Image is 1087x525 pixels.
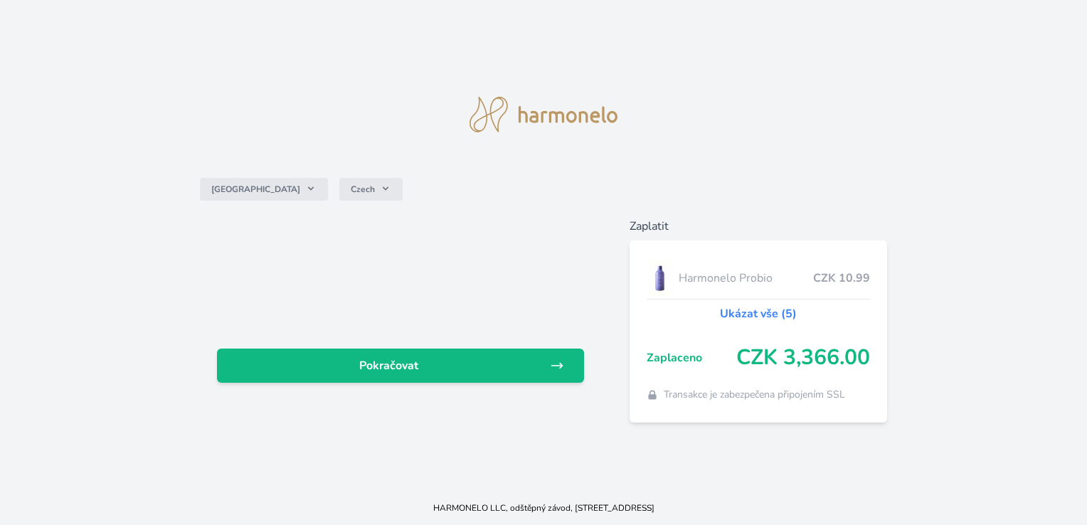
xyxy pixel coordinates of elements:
[211,184,300,195] span: [GEOGRAPHIC_DATA]
[339,178,403,201] button: Czech
[470,97,617,132] img: logo.svg
[736,345,870,371] span: CZK 3,366.00
[679,270,812,287] span: Harmonelo Probio
[351,184,375,195] span: Czech
[200,178,328,201] button: [GEOGRAPHIC_DATA]
[720,305,797,322] a: Ukázat vše (5)
[813,270,870,287] span: CZK 10.99
[228,357,549,374] span: Pokračovat
[217,349,583,383] a: Pokračovat
[647,260,674,296] img: CLEAN_PROBIO_se_stinem_x-lo.jpg
[630,218,887,235] h6: Zaplatit
[647,349,736,366] span: Zaplaceno
[664,388,845,402] span: Transakce je zabezpečena připojením SSL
